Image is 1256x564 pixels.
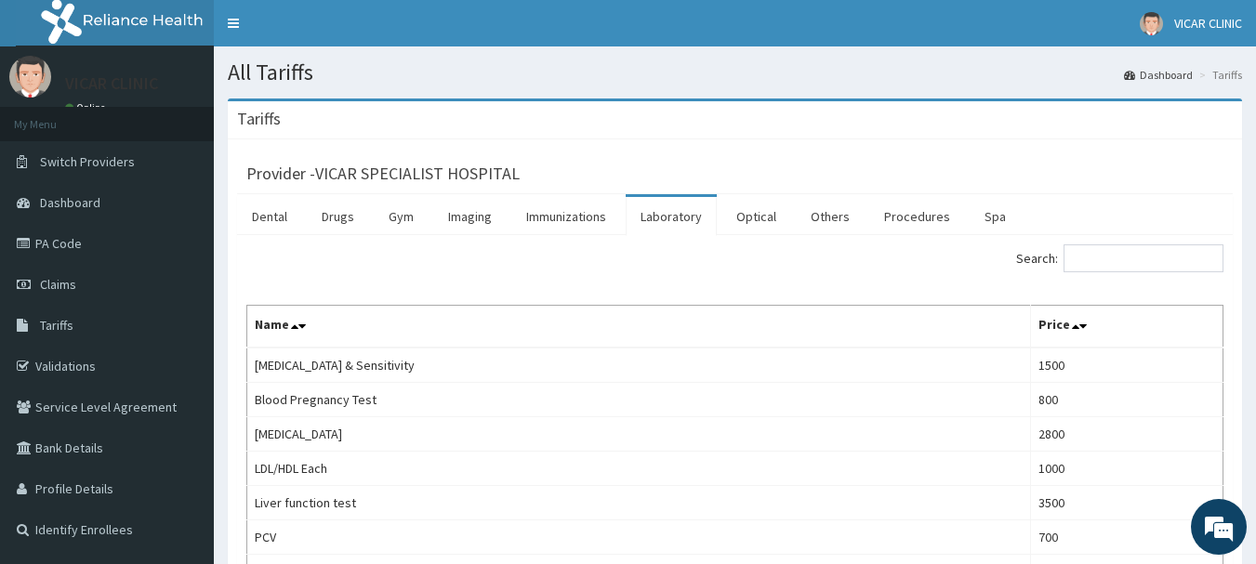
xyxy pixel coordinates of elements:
th: Price [1030,306,1223,348]
td: 800 [1030,383,1223,417]
span: Claims [40,276,76,293]
td: Blood Pregnancy Test [247,383,1031,417]
a: Procedures [869,197,965,236]
div: Chat with us now [97,104,312,128]
div: Minimize live chat window [305,9,350,54]
a: Drugs [307,197,369,236]
span: Tariffs [40,317,73,334]
a: Spa [970,197,1021,236]
h3: Tariffs [237,111,281,127]
a: Imaging [433,197,507,236]
td: 3500 [1030,486,1223,520]
td: [MEDICAL_DATA] [247,417,1031,452]
td: LDL/HDL Each [247,452,1031,486]
img: User Image [1140,12,1163,35]
a: Dental [237,197,302,236]
span: We're online! [108,165,257,353]
textarea: Type your message and hit 'Enter' [9,371,354,436]
a: Immunizations [511,197,621,236]
a: Dashboard [1124,67,1193,83]
h3: Provider - VICAR SPECIALIST HOSPITAL [246,165,520,182]
input: Search: [1064,244,1223,272]
img: User Image [9,56,51,98]
td: PCV [247,520,1031,555]
td: 1500 [1030,348,1223,383]
span: Dashboard [40,194,100,211]
td: Liver function test [247,486,1031,520]
a: Laboratory [626,197,717,236]
a: Others [796,197,865,236]
td: 2800 [1030,417,1223,452]
label: Search: [1016,244,1223,272]
td: 700 [1030,520,1223,555]
a: Optical [721,197,791,236]
span: VICAR CLINIC [1174,15,1242,32]
td: 1000 [1030,452,1223,486]
span: Switch Providers [40,153,135,170]
td: [MEDICAL_DATA] & Sensitivity [247,348,1031,383]
h1: All Tariffs [228,60,1242,85]
li: Tariffs [1195,67,1242,83]
p: VICAR CLINIC [65,75,158,92]
th: Name [247,306,1031,348]
a: Online [65,101,110,114]
img: d_794563401_company_1708531726252_794563401 [34,93,75,139]
a: Gym [374,197,429,236]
